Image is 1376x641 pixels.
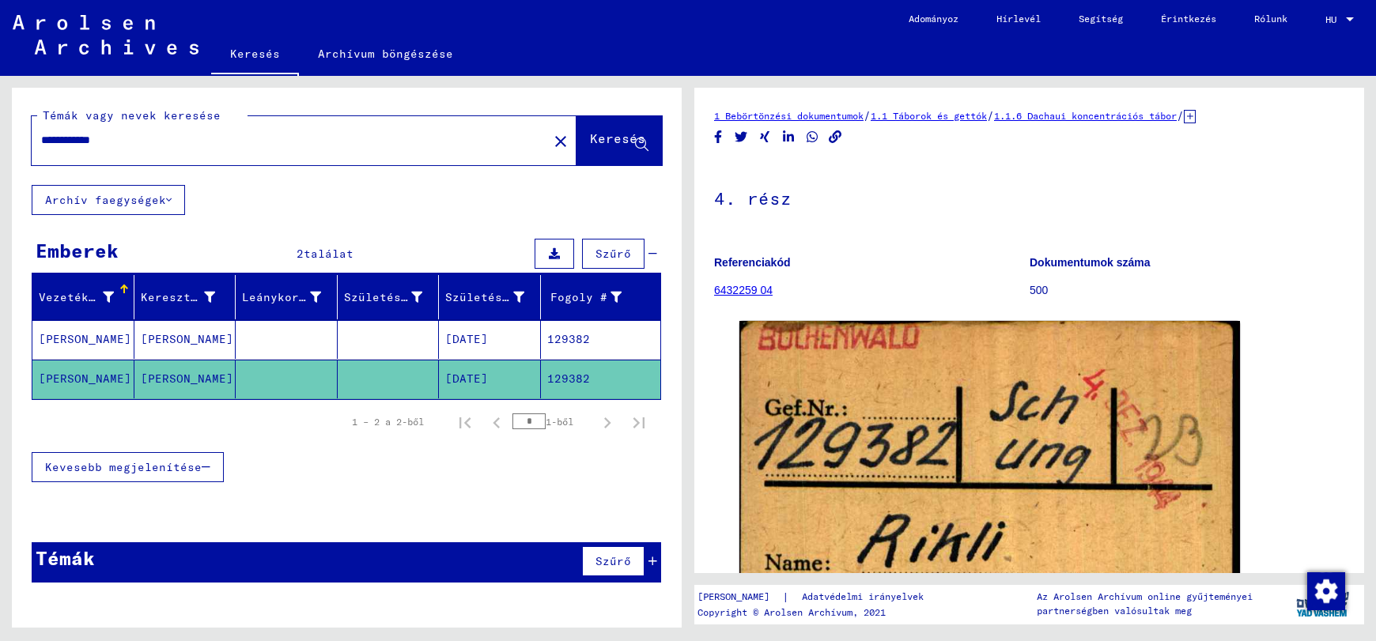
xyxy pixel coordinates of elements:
button: Első oldal [449,406,481,438]
a: 1.1 Táborok és gettók [871,110,987,122]
mat-header-cell: Születési idő [439,275,541,319]
button: Utolsó oldal [623,406,655,438]
font: 129382 [547,371,590,386]
img: Hozzájárulás módosítása [1307,572,1345,610]
font: Témák vagy nevek keresése [43,108,221,123]
font: Leánykori név [242,290,335,304]
a: 1 Bebörtönzési dokumentumok [714,110,864,122]
font: Keresztnév [141,290,212,304]
button: Szűrő [582,546,645,576]
font: Adományoz [909,13,958,25]
font: Témák [36,546,95,570]
font: 4. rész [714,187,792,209]
font: 1-ből [546,416,573,428]
font: Archív faegységek [45,193,166,207]
mat-header-cell: Fogoly # [541,275,661,319]
div: Fogoly # [547,285,642,310]
div: Születési idő [445,285,544,310]
font: Keresés [590,130,645,146]
font: [PERSON_NAME] [141,371,233,386]
font: partnerségben valósultak meg [1037,605,1192,616]
a: Keresés [211,35,299,76]
img: yv_logo.png [1293,584,1352,624]
font: Adatvédelmi irányelvek [802,590,924,602]
button: Megosztás Facebookon [710,127,727,147]
font: Érintkezés [1161,13,1216,25]
a: 6432259 04 [714,284,773,296]
button: Előző oldal [481,406,512,438]
font: Segítség [1079,13,1123,25]
mat-header-cell: Születési hely [338,275,440,319]
font: / [864,108,871,123]
button: Archív faegységek [32,185,185,215]
font: HU [1325,13,1336,25]
button: Link másolása [827,127,844,147]
button: Megosztás Xingen [757,127,773,147]
font: Emberek [36,239,119,262]
div: Vezetéknév [39,285,134,310]
mat-header-cell: Keresztnév [134,275,236,319]
font: | [782,590,789,604]
font: Dokumentumok száma [1030,256,1150,269]
img: Arolsen_neg.svg [13,15,198,55]
font: 129382 [547,332,590,346]
font: [DATE] [445,371,488,386]
font: / [987,108,994,123]
mat-header-cell: Leánykori név [236,275,338,319]
div: Keresztnév [141,285,236,310]
font: Keresés [230,47,280,61]
div: Hozzájárulás módosítása [1306,571,1344,609]
button: Kevesebb megjelenítése [32,452,224,482]
a: Archívum böngészése [299,35,472,73]
font: [PERSON_NAME] [697,590,769,602]
button: Megosztás Twitteren [733,127,750,147]
font: találat [304,247,353,261]
font: Születési hely [344,290,444,304]
font: Szűrő [595,247,631,261]
a: Adatvédelmi irányelvek [789,589,943,605]
font: Az Arolsen Archívum online gyűjteményei [1037,590,1253,602]
button: Szűrő [582,239,645,269]
mat-icon: close [551,132,570,151]
font: / [1177,108,1184,123]
font: Fogoly # [550,290,607,304]
font: [PERSON_NAME] [39,332,131,346]
font: 1 – 2 a 2-ből [352,416,424,428]
a: [PERSON_NAME] [697,589,782,605]
font: Archívum böngészése [318,47,453,61]
button: Megosztás LinkedIn-en [781,127,797,147]
font: 500 [1030,284,1048,296]
font: [PERSON_NAME] [39,371,131,386]
div: Leánykori név [242,285,341,310]
button: Keresés [576,116,662,165]
font: [DATE] [445,332,488,346]
font: Születési idő [445,290,538,304]
font: Rólunk [1254,13,1287,25]
a: 1.1.6 Dachaui koncentrációs tábor [994,110,1177,122]
mat-header-cell: Vezetéknév [32,275,134,319]
font: Kevesebb megjelenítése [45,460,202,474]
font: Hírlevél [996,13,1041,25]
font: 2 [297,247,304,261]
font: Referenciakód [714,256,790,269]
button: Megosztás WhatsApp-on [804,127,821,147]
font: [PERSON_NAME] [141,332,233,346]
button: Következő oldal [592,406,623,438]
button: Világos [545,125,576,156]
font: Vezetéknév [39,290,110,304]
font: Szűrő [595,554,631,568]
font: Copyright © Arolsen Archívum, 2021 [697,606,886,618]
div: Születési hely [344,285,443,310]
